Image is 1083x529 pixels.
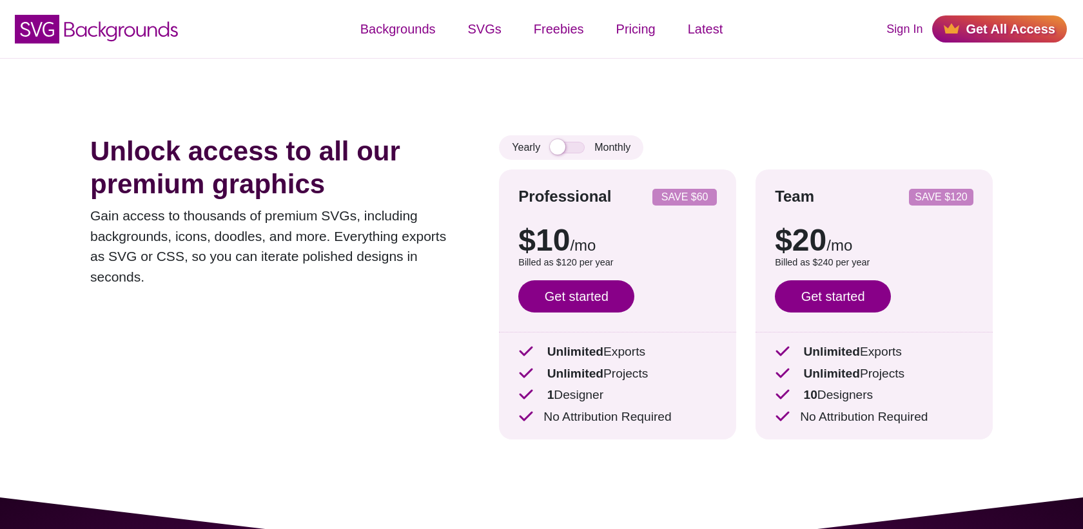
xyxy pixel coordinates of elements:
[803,367,859,380] strong: Unlimited
[658,192,712,202] p: SAVE $60
[672,10,739,48] a: Latest
[886,21,922,38] a: Sign In
[600,10,672,48] a: Pricing
[547,388,554,401] strong: 1
[826,236,852,254] span: /mo
[803,345,859,358] strong: Unlimited
[90,135,460,200] h1: Unlock access to all our premium graphics
[775,408,973,427] p: No Attribution Required
[518,225,717,256] p: $10
[803,388,817,401] strong: 10
[452,10,518,48] a: SVGs
[775,386,973,405] p: Designers
[518,408,717,427] p: No Attribution Required
[547,345,603,358] strong: Unlimited
[932,15,1067,43] a: Get All Access
[499,135,643,160] div: Yearly Monthly
[547,367,603,380] strong: Unlimited
[518,365,717,383] p: Projects
[914,192,968,202] p: SAVE $120
[775,225,973,256] p: $20
[775,256,973,270] p: Billed as $240 per year
[775,280,891,313] a: Get started
[775,343,973,361] p: Exports
[344,10,452,48] a: Backgrounds
[518,386,717,405] p: Designer
[90,206,460,287] p: Gain access to thousands of premium SVGs, including backgrounds, icons, doodles, and more. Everyt...
[775,188,814,205] strong: Team
[518,256,717,270] p: Billed as $120 per year
[518,280,634,313] a: Get started
[518,188,611,205] strong: Professional
[775,365,973,383] p: Projects
[518,10,600,48] a: Freebies
[570,236,596,254] span: /mo
[518,343,717,361] p: Exports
